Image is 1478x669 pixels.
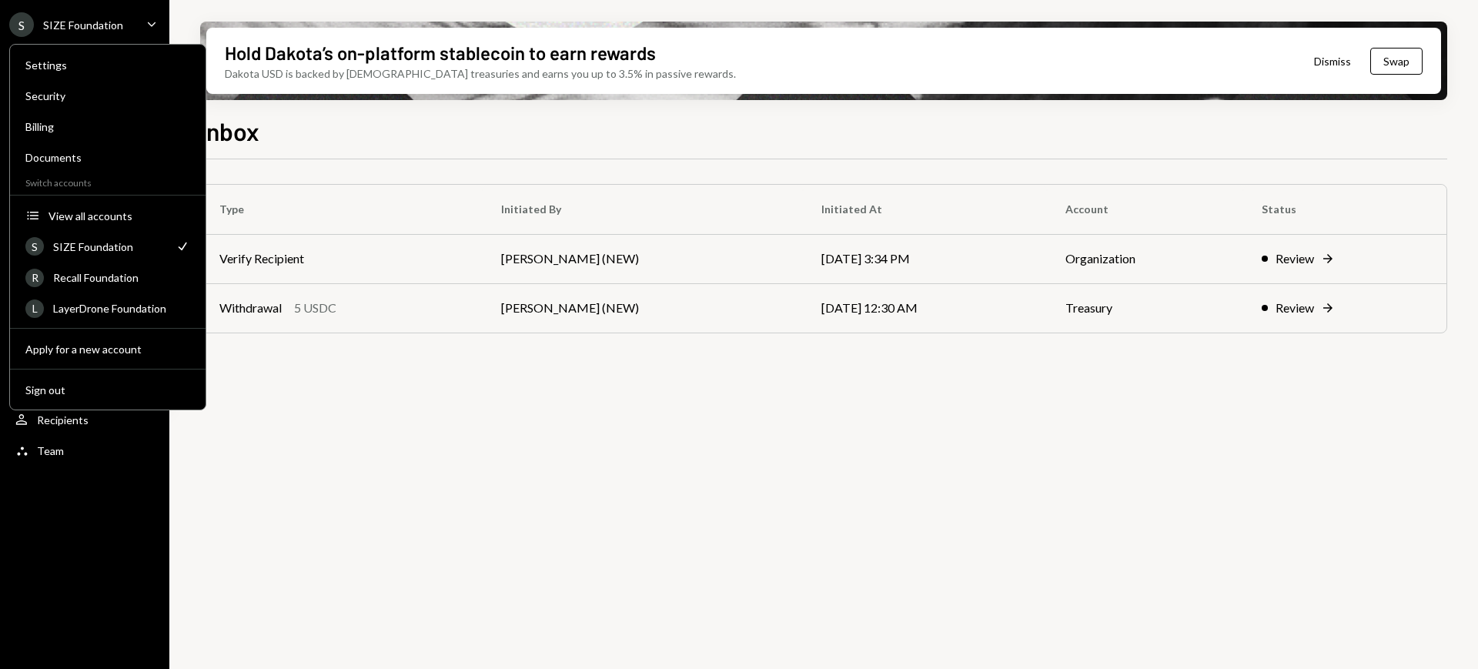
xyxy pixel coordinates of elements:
a: Team [9,437,160,464]
td: [PERSON_NAME] (NEW) [483,283,803,333]
div: Settings [25,59,190,72]
div: Billing [25,120,190,133]
a: RRecall Foundation [16,263,199,291]
div: Sign out [25,383,190,396]
div: Recall Foundation [53,271,190,284]
div: S [25,237,44,256]
button: Apply for a new account [16,336,199,363]
a: Security [16,82,199,109]
div: Recipients [37,413,89,426]
td: Treasury [1047,283,1243,333]
div: Hold Dakota’s on-platform stablecoin to earn rewards [225,40,656,65]
button: Sign out [16,376,199,404]
a: Billing [16,112,199,140]
div: S [9,12,34,37]
div: View all accounts [48,209,190,222]
button: Swap [1370,48,1423,75]
button: Dismiss [1295,43,1370,79]
th: Initiated At [803,185,1047,234]
div: SIZE Foundation [53,240,166,253]
th: Status [1243,185,1446,234]
button: View all accounts [16,202,199,230]
td: Organization [1047,234,1243,283]
div: Security [25,89,190,102]
div: 5 USDC [294,299,336,317]
th: Type [201,185,483,234]
div: LayerDrone Foundation [53,302,190,315]
div: R [25,269,44,287]
div: Review [1276,299,1314,317]
th: Account [1047,185,1243,234]
div: Switch accounts [10,174,206,189]
div: Dakota USD is backed by [DEMOGRAPHIC_DATA] treasuries and earns you up to 3.5% in passive rewards. [225,65,736,82]
td: [PERSON_NAME] (NEW) [483,234,803,283]
div: Team [37,444,64,457]
div: L [25,299,44,318]
h1: Inbox [200,115,259,146]
div: Review [1276,249,1314,268]
a: Recipients [9,406,160,433]
td: Verify Recipient [201,234,483,283]
th: Initiated By [483,185,803,234]
div: SIZE Foundation [43,18,123,32]
div: Apply for a new account [25,343,190,356]
td: [DATE] 12:30 AM [803,283,1047,333]
a: Settings [16,51,199,79]
td: [DATE] 3:34 PM [803,234,1047,283]
div: Documents [25,151,190,164]
a: LLayerDrone Foundation [16,294,199,322]
a: Documents [16,143,199,171]
div: Withdrawal [219,299,282,317]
